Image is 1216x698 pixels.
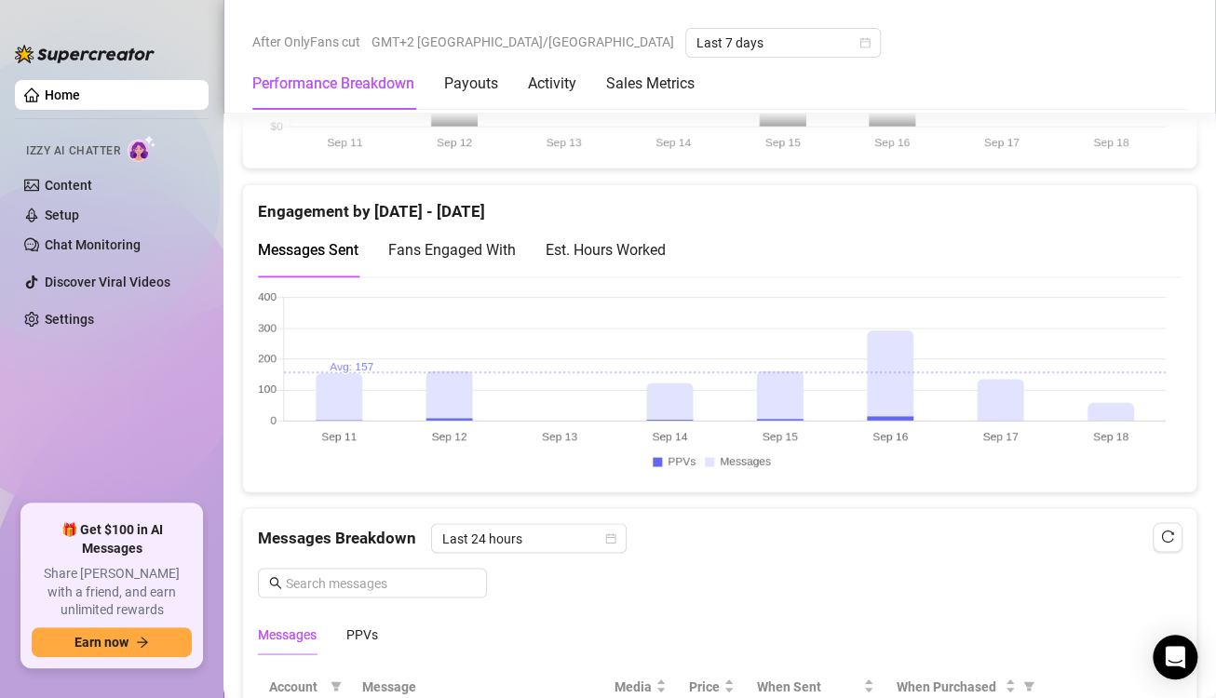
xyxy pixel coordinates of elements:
[45,312,94,327] a: Settings
[1153,635,1197,679] div: Open Intercom Messenger
[388,241,516,259] span: Fans Engaged With
[606,73,695,95] div: Sales Metrics
[74,635,128,650] span: Earn now
[252,73,414,95] div: Performance Breakdown
[128,135,156,162] img: AI Chatter
[757,676,859,696] span: When Sent
[258,523,1182,553] div: Messages Breakdown
[45,178,92,193] a: Content
[258,241,358,259] span: Messages Sent
[331,680,342,691] span: filter
[372,28,674,56] span: GMT+2 [GEOGRAPHIC_DATA]/[GEOGRAPHIC_DATA]
[346,624,378,644] div: PPVs
[32,627,192,657] button: Earn nowarrow-right
[32,521,192,557] span: 🎁 Get $100 in AI Messages
[1023,680,1034,691] span: filter
[32,565,192,620] span: Share [PERSON_NAME] with a friend, and earn unlimited rewards
[45,87,80,102] a: Home
[546,238,666,262] div: Est. Hours Worked
[15,45,155,63] img: logo-BBDzfeDw.svg
[696,29,870,57] span: Last 7 days
[269,676,323,696] span: Account
[258,184,1182,224] div: Engagement by [DATE] - [DATE]
[689,676,720,696] span: Price
[45,208,79,222] a: Setup
[528,73,576,95] div: Activity
[605,532,616,544] span: calendar
[136,636,149,649] span: arrow-right
[442,524,615,552] span: Last 24 hours
[615,676,652,696] span: Media
[859,37,871,48] span: calendar
[897,676,1001,696] span: When Purchased
[252,28,360,56] span: After OnlyFans cut
[45,237,141,252] a: Chat Monitoring
[1161,530,1174,543] span: reload
[286,572,476,593] input: Search messages
[269,576,282,589] span: search
[444,73,498,95] div: Payouts
[45,275,170,289] a: Discover Viral Videos
[258,624,317,644] div: Messages
[26,142,120,160] span: Izzy AI Chatter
